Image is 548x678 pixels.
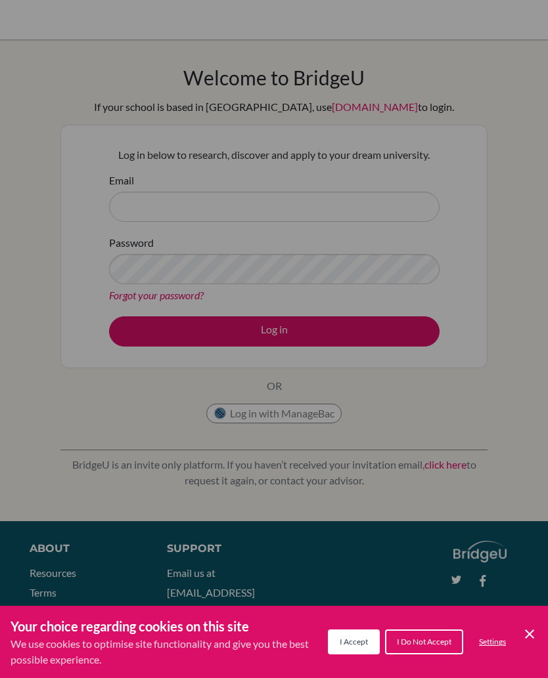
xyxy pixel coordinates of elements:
[522,626,537,642] button: Save and close
[479,637,506,646] span: Settings
[11,636,328,667] p: We use cookies to optimise site functionality and give you the best possible experience.
[468,631,516,653] button: Settings
[397,637,451,646] span: I Do Not Accept
[328,629,380,654] button: I Accept
[340,637,368,646] span: I Accept
[11,616,328,636] h3: Your choice regarding cookies on this site
[385,629,463,654] button: I Do Not Accept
